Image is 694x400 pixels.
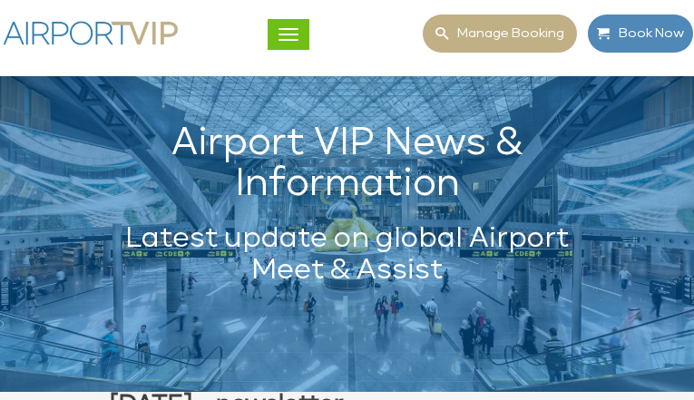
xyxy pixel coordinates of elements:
[448,15,564,53] span: Manage booking
[109,123,585,205] h1: Airport VIP News & Information
[422,14,578,54] a: Manage booking
[109,223,585,287] h2: Latest update on global Airport Meet & Assist
[610,15,684,53] span: Book Now
[587,14,694,54] a: Book Now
